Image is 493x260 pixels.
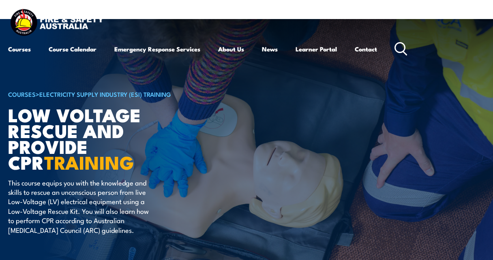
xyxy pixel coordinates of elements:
[8,107,208,170] h1: Low Voltage Rescue and Provide CPR
[8,90,36,98] a: COURSES
[296,39,337,59] a: Learner Portal
[8,178,156,234] p: This course equips you with the knowledge and skills to rescue an unconscious person from live Lo...
[49,39,96,59] a: Course Calendar
[218,39,244,59] a: About Us
[8,39,31,59] a: Courses
[44,148,134,176] strong: TRAINING
[262,39,278,59] a: News
[114,39,200,59] a: Emergency Response Services
[8,89,208,99] h6: >
[39,90,171,98] a: Electricity Supply Industry (ESI) Training
[355,39,377,59] a: Contact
